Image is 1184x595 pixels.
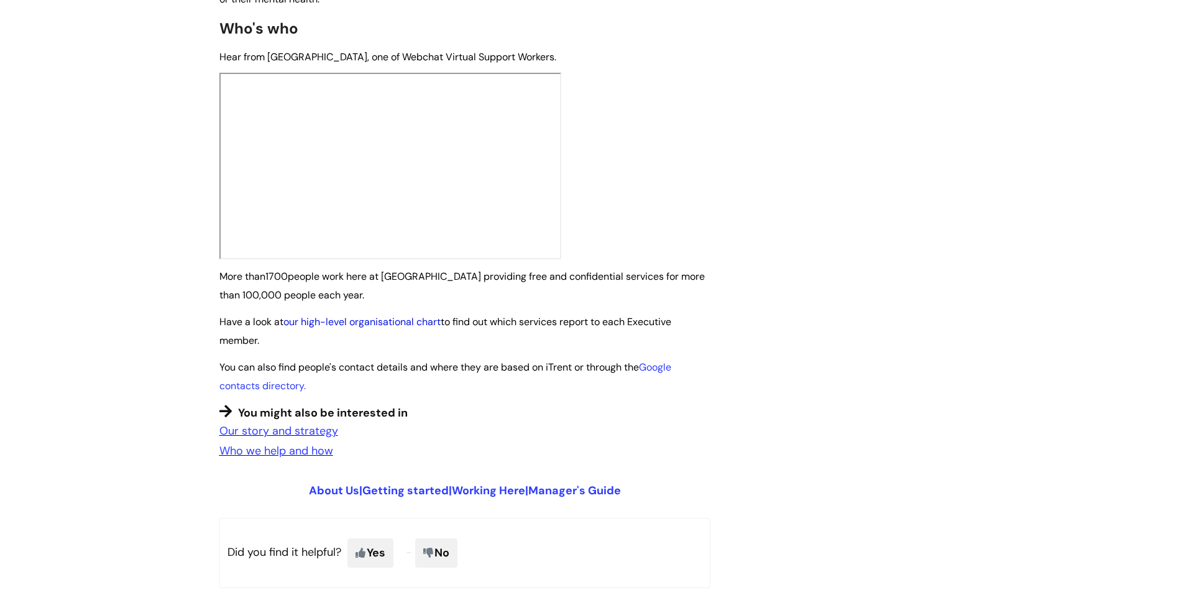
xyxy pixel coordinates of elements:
a: About Us [309,483,359,498]
span: More than people work here at [GEOGRAPHIC_DATA] providing free and confidential services for more... [219,270,705,302]
p: Did you find it helpful? [219,518,710,588]
iframe: a day in the life of a webchat advisor [219,73,561,259]
a: Working Here [452,483,525,498]
span: 1700 [265,270,288,283]
a: Our story and strategy [219,423,338,438]
span: You might also be interested in [238,405,408,420]
a: Getting started [362,483,449,498]
span: Have a look at to find out which services report to each Executive member. [219,315,671,347]
a: Who we help and how [219,443,333,458]
span: No [415,538,457,567]
span: Yes [347,538,393,567]
span: You can also find people's contact details and where they are based on iTrent or through the [219,361,671,392]
a: Google contacts directory. [219,361,671,392]
span: Who's who [219,19,298,38]
span: Hear from [GEOGRAPHIC_DATA], one of Webchat Virtual Support Workers. [219,50,556,63]
a: our high-level organisational chart [283,315,441,328]
span: | | | [309,483,621,498]
a: Manager's Guide [528,483,621,498]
